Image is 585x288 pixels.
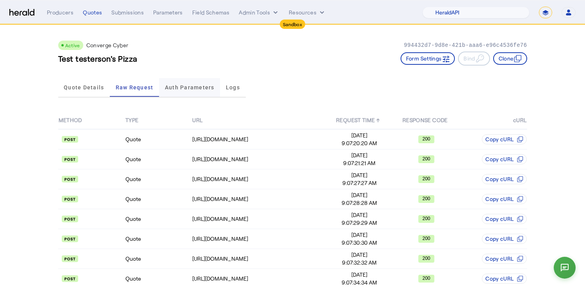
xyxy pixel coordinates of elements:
p: 994432d7-9d8e-421b-aaa6-e96c4536fe76 [404,41,527,49]
span: Logs [226,85,240,90]
button: Copy cURL [482,194,526,204]
span: [DATE] [326,211,392,219]
text: 200 [422,276,430,281]
button: Copy cURL [482,134,526,144]
p: Converge Cyber [86,41,129,49]
span: [DATE] [326,271,392,279]
button: Resources dropdown menu [289,9,326,16]
div: Parameters [153,9,183,16]
text: 200 [422,236,430,241]
div: [URL][DOMAIN_NAME] [192,255,326,263]
div: [URL][DOMAIN_NAME] [192,195,326,203]
span: Quote Details [64,85,104,90]
span: 9:07:28:28 AM [326,199,392,207]
div: [URL][DOMAIN_NAME] [192,235,326,243]
span: Raw Request [116,85,154,90]
div: [URL][DOMAIN_NAME] [192,275,326,283]
span: [DATE] [326,151,392,159]
td: Quote [125,189,192,209]
div: Sandbox [280,20,305,29]
div: [URL][DOMAIN_NAME] [192,215,326,223]
img: Herald Logo [9,9,34,16]
span: ↑ [376,117,380,123]
span: 9:07:32:32 AM [326,259,392,267]
th: METHOD [58,112,125,129]
div: [URL][DOMAIN_NAME] [192,175,326,183]
button: Copy cURL [482,214,526,224]
span: [DATE] [326,171,392,179]
span: 9:07:29:29 AM [326,219,392,227]
button: Bind [458,52,490,66]
td: Quote [125,249,192,269]
span: 9:07:30:30 AM [326,239,392,247]
text: 200 [422,256,430,261]
text: 200 [422,196,430,201]
th: TYPE [125,112,192,129]
th: cURL [460,112,527,129]
span: Auth Parameters [165,85,215,90]
text: 200 [422,156,430,162]
th: URL [192,112,326,129]
text: 200 [422,216,430,221]
th: RESPONSE CODE [393,112,460,129]
span: 9:07:21:21 AM [326,159,392,167]
button: Copy cURL [482,254,526,264]
div: Submissions [111,9,144,16]
td: Quote [125,209,192,229]
h3: Test testerson's Pizza [58,53,138,64]
button: Copy cURL [482,174,526,184]
span: 9:07:27:27 AM [326,179,392,187]
span: [DATE] [326,191,392,199]
div: [URL][DOMAIN_NAME] [192,155,326,163]
span: 9:07:34:34 AM [326,279,392,286]
button: Copy cURL [482,154,526,164]
div: [URL][DOMAIN_NAME] [192,135,326,143]
td: Quote [125,169,192,189]
td: Quote [125,149,192,169]
span: [DATE] [326,132,392,139]
button: internal dropdown menu [239,9,279,16]
td: Quote [125,129,192,149]
text: 200 [422,136,430,142]
span: [DATE] [326,251,392,259]
button: Clone [493,52,527,65]
td: Quote [125,229,192,249]
text: 200 [422,176,430,181]
div: Quotes [83,9,102,16]
button: Copy cURL [482,234,526,244]
span: 9:07:20:20 AM [326,139,392,147]
div: Field Schemas [192,9,230,16]
span: [DATE] [326,231,392,239]
button: Form Settings [401,52,455,65]
th: REQUEST TIME [326,112,393,129]
span: Active [65,43,80,48]
div: Producers [47,9,73,16]
button: Copy cURL [482,274,526,284]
